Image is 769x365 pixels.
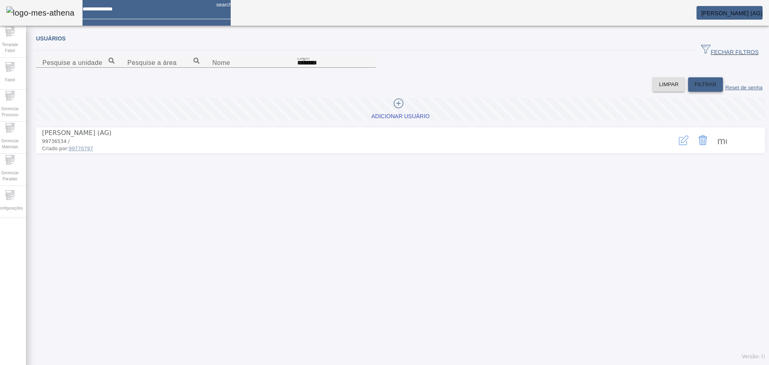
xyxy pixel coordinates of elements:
[652,77,685,92] button: LIMPAR
[713,131,732,150] button: Mais
[42,59,103,66] mat-label: Pesquise a unidade
[297,55,310,60] mat-label: Login
[693,131,713,150] button: Delete
[2,75,17,85] span: Fabril
[742,354,765,359] span: Versão: ()
[701,44,759,56] span: FECHAR FILTROS
[688,77,723,92] button: FILTRAR
[659,81,678,89] span: LIMPAR
[371,113,429,121] div: Adicionar Usuário
[725,85,763,91] label: Reset de senha
[42,145,643,152] span: Criado por:
[127,58,199,68] input: Number
[723,77,765,92] button: Reset de senha
[6,6,74,19] img: logo-mes-athena
[695,81,717,89] span: FILTRAR
[127,59,177,66] mat-label: Pesquise a área
[701,10,763,16] span: [PERSON_NAME] (AG)
[42,129,112,137] span: [PERSON_NAME] (AG)
[42,58,115,68] input: Number
[36,35,66,42] span: Usuários
[212,59,230,66] mat-label: Nome
[42,139,70,144] span: 99736534 /
[36,98,765,121] button: Adicionar Usuário
[69,146,93,151] span: 99770797
[695,43,765,58] button: FECHAR FILTROS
